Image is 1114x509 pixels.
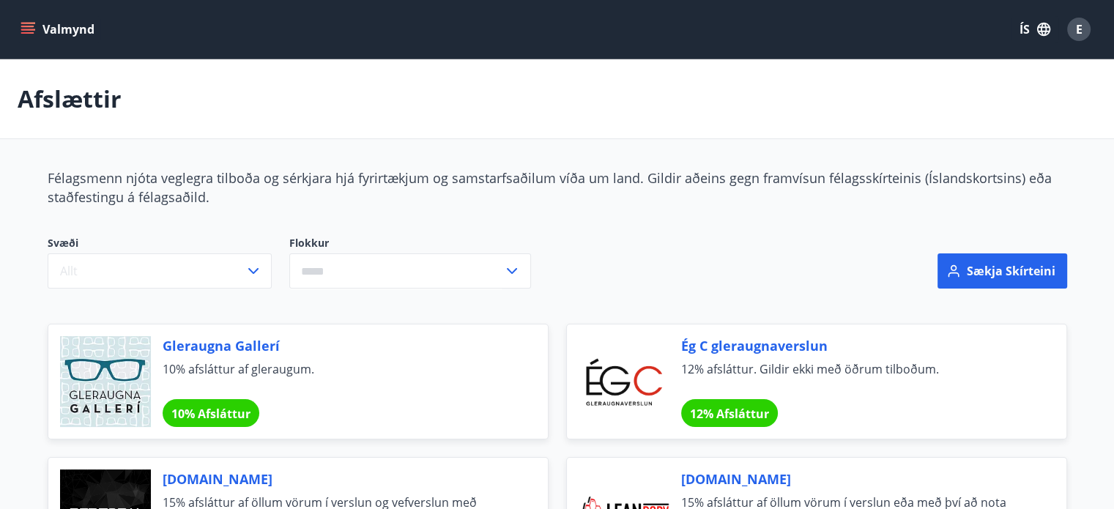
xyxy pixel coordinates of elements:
label: Flokkur [289,236,531,250]
span: 10% afsláttur af gleraugum. [163,361,513,393]
button: E [1061,12,1096,47]
button: menu [18,16,100,42]
button: ÍS [1011,16,1058,42]
span: [DOMAIN_NAME] [681,469,1031,488]
span: Gleraugna Gallerí [163,336,513,355]
span: Svæði [48,236,272,253]
button: Allt [48,253,272,289]
span: Félagsmenn njóta veglegra tilboða og sérkjara hjá fyrirtækjum og samstarfsaðilum víða um land. Gi... [48,169,1052,206]
p: Afslættir [18,83,122,115]
span: 12% Afsláttur [690,406,769,422]
span: Ég C gleraugnaverslun [681,336,1031,355]
span: Allt [60,263,78,279]
span: 10% Afsláttur [171,406,250,422]
span: 12% afsláttur. Gildir ekki með öðrum tilboðum. [681,361,1031,393]
span: E [1076,21,1083,37]
button: Sækja skírteini [937,253,1067,289]
span: [DOMAIN_NAME] [163,469,513,488]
